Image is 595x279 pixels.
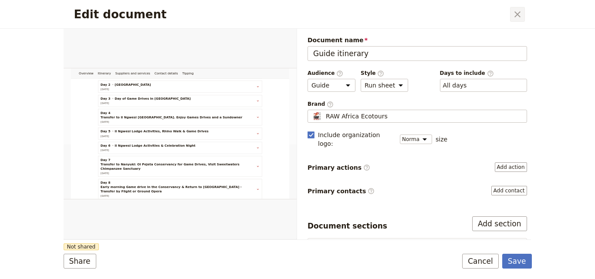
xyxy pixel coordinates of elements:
[88,124,109,131] span: [DATE]
[308,70,355,77] span: Audience
[368,188,375,195] span: ​
[64,254,96,269] button: Share
[361,70,408,77] span: Style
[88,214,469,255] button: Day 7Transfer to Nanyuki: Ol Pejeta Conservancy for Game Drives, Visit Sweetwaters Chimpanzee San...
[88,67,469,88] button: Day 3Day of Game Drives in [GEOGRAPHIC_DATA][DATE]
[64,243,99,250] span: Not shared
[462,254,499,269] button: Cancel
[88,192,109,199] span: [DATE]
[326,112,388,121] span: RAW Africa Ecotours
[88,247,109,254] span: [DATE]
[436,135,447,144] span: size
[377,70,384,76] span: ​
[440,70,527,77] span: Days to include
[308,221,387,231] div: Document sections
[308,101,527,108] span: Brand
[336,70,343,76] span: ​
[308,36,527,44] span: Document name
[88,146,469,167] button: Day 5Il Ngwesi Lodge Activities, Rhino Walk & Game Drives[DATE]
[88,224,453,245] span: Transfer to Nanyuki: Ol Pejeta Conservancy for Game Drives, Visit Sweetwaters Chimpanzee Sanctuary
[88,34,469,54] button: Day 2[GEOGRAPHIC_DATA][DATE]
[308,163,370,172] span: Primary actions
[88,269,112,279] span: Day 8
[487,70,494,76] span: ​
[308,46,527,61] input: Document name
[311,112,322,121] img: Profile
[88,146,112,156] span: Day 5
[88,46,109,53] span: [DATE]
[502,254,532,269] button: Save
[88,80,109,87] span: [DATE]
[318,131,395,148] span: Include organization logo :
[361,79,408,92] select: Style​
[327,101,334,107] span: ​
[363,164,370,171] span: ​
[88,34,112,44] span: Day 2
[88,112,428,122] span: Transfer to Il Ngwesi [GEOGRAPHIC_DATA]. Enjoy Games Drives and a Sundowner
[495,162,527,172] button: Primary actions​
[88,158,109,165] span: [DATE]
[122,67,304,78] span: Day of Game Drives in [GEOGRAPHIC_DATA]
[88,101,469,133] button: Day 4Transfer to Il Ngwesi [GEOGRAPHIC_DATA]. Enjoy Games Drives and a Sundowner[DATE]
[472,216,527,231] button: Add section
[400,134,432,144] select: size
[122,34,209,44] span: [GEOGRAPHIC_DATA]
[88,180,112,190] span: Day 6
[122,146,347,156] span: Il Ngwesi Lodge Activities, Rhino Walk & Game Drives
[308,187,375,195] span: Primary contacts
[122,180,316,190] span: Il Ngwesi Lodge Activities & Celebration Night
[443,81,467,90] button: Days to include​Clear input
[491,186,527,195] button: Primary contacts​
[74,8,508,21] h2: Edit document
[308,79,355,92] select: Audience​
[88,101,112,112] span: Day 4
[88,67,112,78] span: Day 3
[510,7,525,22] button: Close dialog
[88,214,112,224] span: Day 7
[88,180,469,201] button: Day 6Il Ngwesi Lodge Activities & Celebration Night[DATE]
